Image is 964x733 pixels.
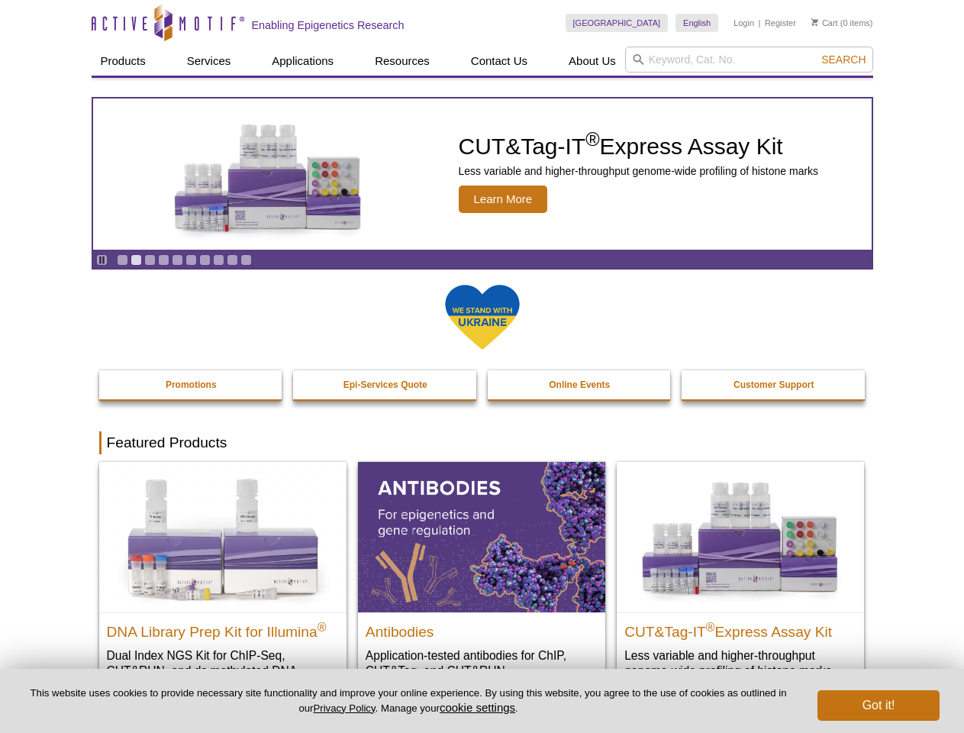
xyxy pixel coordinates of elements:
[459,164,819,178] p: Less variable and higher-throughput genome-wide profiling of histone marks
[440,701,515,714] button: cookie settings
[366,647,598,679] p: Application-tested antibodies for ChIP, CUT&Tag, and CUT&RUN.
[765,18,796,28] a: Register
[617,462,864,693] a: CUT&Tag-IT® Express Assay Kit CUT&Tag-IT®Express Assay Kit Less variable and higher-throughput ge...
[366,617,598,640] h2: Antibodies
[821,53,866,66] span: Search
[93,98,872,250] article: CUT&Tag-IT Express Assay Kit
[117,254,128,266] a: Go to slide 1
[817,690,940,721] button: Got it!
[358,462,605,693] a: All Antibodies Antibodies Application-tested antibodies for ChIP, CUT&Tag, and CUT&RUN.
[675,14,718,32] a: English
[462,47,537,76] a: Contact Us
[358,462,605,612] img: All Antibodies
[625,47,873,73] input: Keyword, Cat. No.
[213,254,224,266] a: Go to slide 8
[172,254,183,266] a: Go to slide 5
[107,617,339,640] h2: DNA Library Prep Kit for Illumina
[252,18,405,32] h2: Enabling Epigenetics Research
[99,462,347,709] a: DNA Library Prep Kit for Illumina DNA Library Prep Kit for Illumina® Dual Index NGS Kit for ChIP-...
[99,431,866,454] h2: Featured Products
[343,379,427,390] strong: Epi-Services Quote
[185,254,197,266] a: Go to slide 6
[166,379,217,390] strong: Promotions
[293,370,478,399] a: Epi-Services Quote
[227,254,238,266] a: Go to slide 9
[263,47,343,76] a: Applications
[131,254,142,266] a: Go to slide 2
[142,90,394,258] img: CUT&Tag-IT Express Assay Kit
[488,370,672,399] a: Online Events
[549,379,610,390] strong: Online Events
[107,647,339,694] p: Dual Index NGS Kit for ChIP-Seq, CUT&RUN, and ds methylated DNA assays.
[366,47,439,76] a: Resources
[24,686,792,715] p: This website uses cookies to provide necessary site functionality and improve your online experie...
[682,370,866,399] a: Customer Support
[617,462,864,612] img: CUT&Tag-IT® Express Assay Kit
[585,128,599,150] sup: ®
[158,254,169,266] a: Go to slide 4
[444,283,521,351] img: We Stand With Ukraine
[559,47,625,76] a: About Us
[199,254,211,266] a: Go to slide 7
[624,617,856,640] h2: CUT&Tag-IT Express Assay Kit
[459,135,819,158] h2: CUT&Tag-IT Express Assay Kit
[706,620,715,633] sup: ®
[733,379,814,390] strong: Customer Support
[733,18,754,28] a: Login
[759,14,761,32] li: |
[817,53,870,66] button: Search
[92,47,155,76] a: Products
[240,254,252,266] a: Go to slide 10
[459,186,548,213] span: Learn More
[811,18,838,28] a: Cart
[99,370,284,399] a: Promotions
[93,98,872,250] a: CUT&Tag-IT Express Assay Kit CUT&Tag-IT®Express Assay Kit Less variable and higher-throughput gen...
[811,18,818,26] img: Your Cart
[624,647,856,679] p: Less variable and higher-throughput genome-wide profiling of histone marks​.
[96,254,108,266] a: Toggle autoplay
[178,47,240,76] a: Services
[313,702,375,714] a: Privacy Policy
[144,254,156,266] a: Go to slide 3
[318,620,327,633] sup: ®
[566,14,669,32] a: [GEOGRAPHIC_DATA]
[99,462,347,612] img: DNA Library Prep Kit for Illumina
[811,14,873,32] li: (0 items)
